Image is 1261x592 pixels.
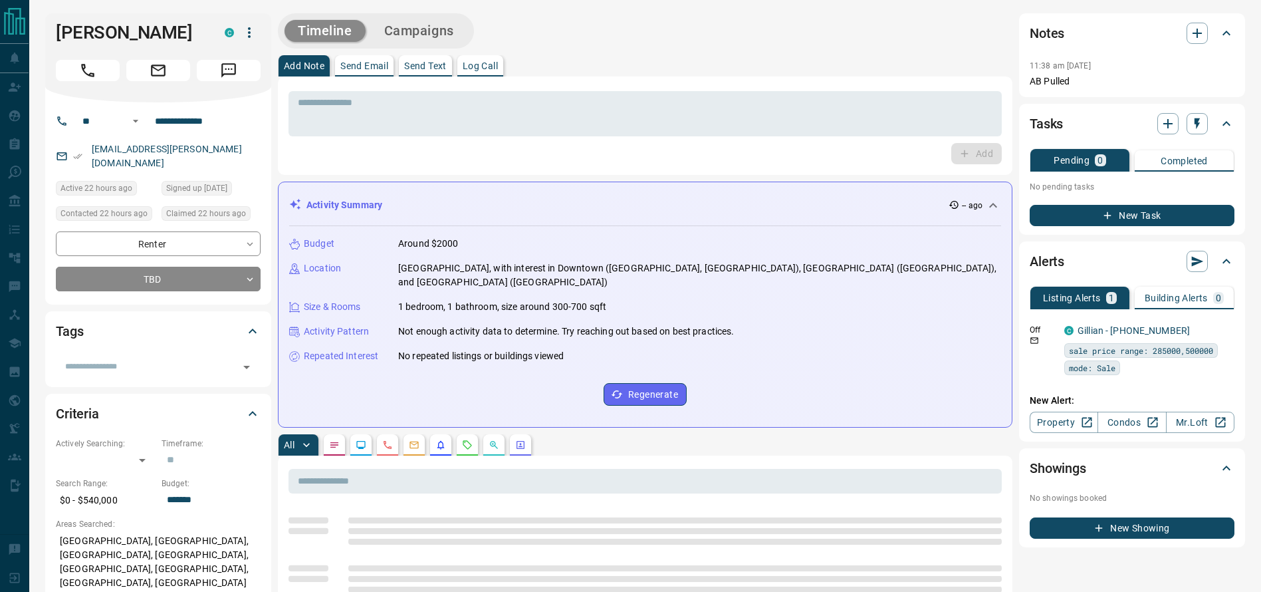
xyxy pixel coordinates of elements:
div: Thu Sep 11 2025 [56,206,155,225]
div: Thu Mar 22 2018 [162,181,261,200]
a: Property [1030,412,1098,433]
p: 11:38 am [DATE] [1030,61,1091,71]
div: condos.ca [225,28,234,37]
p: Size & Rooms [304,300,361,314]
div: Criteria [56,398,261,430]
span: mode: Sale [1069,361,1115,374]
div: condos.ca [1064,326,1074,335]
p: Building Alerts [1145,293,1208,303]
p: AB Pulled [1030,74,1234,88]
p: $0 - $540,000 [56,490,155,512]
svg: Notes [329,440,340,450]
p: Areas Searched: [56,518,261,530]
div: Alerts [1030,245,1234,277]
button: Open [237,358,256,376]
div: TBD [56,267,261,291]
p: Log Call [463,61,498,71]
span: Contacted 22 hours ago [60,207,148,220]
p: Add Note [284,61,324,71]
svg: Email Verified [73,152,82,161]
p: Pending [1054,156,1089,165]
p: Location [304,261,341,275]
h2: Showings [1030,458,1086,479]
p: [GEOGRAPHIC_DATA], with interest in Downtown ([GEOGRAPHIC_DATA], [GEOGRAPHIC_DATA]), [GEOGRAPHIC_... [398,261,1001,289]
div: Tags [56,315,261,347]
button: New Task [1030,205,1234,226]
div: Tasks [1030,108,1234,140]
button: Regenerate [604,383,687,406]
svg: Emails [409,440,419,450]
div: Showings [1030,452,1234,484]
p: Activity Summary [306,198,382,212]
p: 0 [1216,293,1221,303]
p: New Alert: [1030,394,1234,408]
svg: Opportunities [489,440,499,450]
svg: Lead Browsing Activity [356,440,366,450]
h2: Alerts [1030,251,1064,272]
div: Renter [56,231,261,256]
p: Send Email [340,61,388,71]
p: No pending tasks [1030,177,1234,197]
svg: Email [1030,336,1039,345]
p: -- ago [962,200,982,212]
p: 1 [1109,293,1114,303]
a: Condos [1097,412,1166,433]
p: Repeated Interest [304,349,378,363]
p: Send Text [404,61,447,71]
p: 1 bedroom, 1 bathroom, size around 300-700 sqft [398,300,606,314]
div: Thu Sep 11 2025 [56,181,155,200]
a: Gillian - [PHONE_NUMBER] [1078,325,1190,336]
h2: Criteria [56,403,99,424]
p: All [284,440,294,450]
p: 0 [1097,156,1103,165]
div: Notes [1030,17,1234,49]
p: Around $2000 [398,237,459,251]
p: Budget [304,237,334,251]
a: [EMAIL_ADDRESS][PERSON_NAME][DOMAIN_NAME] [92,144,242,168]
svg: Calls [382,440,393,450]
p: Listing Alerts [1043,293,1101,303]
p: Search Range: [56,478,155,490]
h2: Notes [1030,23,1064,44]
span: Email [126,60,190,81]
p: Not enough activity data to determine. Try reaching out based on best practices. [398,325,735,339]
p: Off [1030,324,1056,336]
p: No showings booked [1030,492,1234,504]
button: Campaigns [371,20,467,42]
p: No repeated listings or buildings viewed [398,349,564,363]
button: Timeline [285,20,366,42]
p: Activity Pattern [304,325,369,339]
h2: Tasks [1030,113,1063,134]
div: Thu Sep 11 2025 [162,206,261,225]
p: Budget: [162,478,261,490]
span: Signed up [DATE] [166,182,227,195]
p: Completed [1161,156,1208,166]
span: Call [56,60,120,81]
p: Timeframe: [162,438,261,450]
svg: Requests [462,440,473,450]
svg: Listing Alerts [435,440,446,450]
button: Open [128,113,144,129]
h2: Tags [56,321,83,342]
span: Claimed 22 hours ago [166,207,246,220]
button: New Showing [1030,518,1234,539]
p: Actively Searching: [56,438,155,450]
div: Activity Summary-- ago [289,193,1001,218]
a: Mr.Loft [1166,412,1234,433]
h1: [PERSON_NAME] [56,22,205,43]
svg: Agent Actions [515,440,526,450]
span: sale price range: 285000,500000 [1069,344,1213,357]
span: Message [197,60,261,81]
span: Active 22 hours ago [60,182,132,195]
